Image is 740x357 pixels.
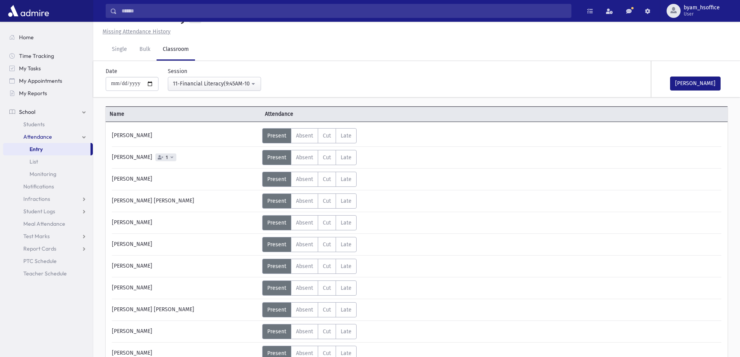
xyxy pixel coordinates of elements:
[106,110,261,118] span: Name
[108,302,262,317] div: [PERSON_NAME] [PERSON_NAME]
[108,324,262,339] div: [PERSON_NAME]
[168,67,187,75] label: Session
[19,77,62,84] span: My Appointments
[23,258,57,265] span: PTC Schedule
[684,5,720,11] span: byam_hsoffice
[3,143,91,155] a: Entry
[262,324,357,339] div: AttTypes
[3,230,93,242] a: Test Marks
[341,198,352,204] span: Late
[3,218,93,230] a: Meal Attendance
[323,285,331,291] span: Cut
[3,106,93,118] a: School
[341,285,352,291] span: Late
[323,306,331,313] span: Cut
[30,146,43,153] span: Entry
[267,176,286,183] span: Present
[23,121,45,128] span: Students
[108,259,262,274] div: [PERSON_NAME]
[3,87,93,99] a: My Reports
[267,328,286,335] span: Present
[341,263,352,270] span: Late
[108,280,262,296] div: [PERSON_NAME]
[106,67,117,75] label: Date
[3,267,93,280] a: Teacher Schedule
[341,306,352,313] span: Late
[108,237,262,252] div: [PERSON_NAME]
[30,171,56,178] span: Monitoring
[23,233,50,240] span: Test Marks
[262,172,357,187] div: AttTypes
[262,237,357,252] div: AttTypes
[341,350,352,357] span: Late
[3,31,93,44] a: Home
[6,3,51,19] img: AdmirePro
[3,50,93,62] a: Time Tracking
[267,306,286,313] span: Present
[267,241,286,248] span: Present
[261,110,416,118] span: Attendance
[23,183,54,190] span: Notifications
[267,285,286,291] span: Present
[262,302,357,317] div: AttTypes
[23,220,65,227] span: Meal Attendance
[99,28,171,35] a: Missing Attendance History
[3,75,93,87] a: My Appointments
[3,155,93,168] a: List
[164,155,169,160] span: 1
[30,158,38,165] span: List
[296,263,313,270] span: Absent
[267,154,286,161] span: Present
[296,241,313,248] span: Absent
[19,52,54,59] span: Time Tracking
[106,39,133,61] a: Single
[296,198,313,204] span: Absent
[323,132,331,139] span: Cut
[108,172,262,187] div: [PERSON_NAME]
[262,193,357,209] div: AttTypes
[108,150,262,165] div: [PERSON_NAME]
[296,350,313,357] span: Absent
[323,176,331,183] span: Cut
[3,255,93,267] a: PTC Schedule
[323,198,331,204] span: Cut
[296,306,313,313] span: Absent
[262,215,357,230] div: AttTypes
[267,132,286,139] span: Present
[108,193,262,209] div: [PERSON_NAME] [PERSON_NAME]
[262,150,357,165] div: AttTypes
[262,259,357,274] div: AttTypes
[23,208,55,215] span: Student Logs
[296,285,313,291] span: Absent
[296,328,313,335] span: Absent
[108,215,262,230] div: [PERSON_NAME]
[684,11,720,17] span: User
[267,350,286,357] span: Present
[341,241,352,248] span: Late
[3,242,93,255] a: Report Cards
[323,219,331,226] span: Cut
[3,180,93,193] a: Notifications
[23,195,50,202] span: Infractions
[157,39,195,61] a: Classroom
[3,62,93,75] a: My Tasks
[670,77,721,91] button: [PERSON_NAME]
[3,131,93,143] a: Attendance
[168,77,261,91] button: 11-Financial Literacy(9:45AM-10:25AM)
[3,205,93,218] a: Student Logs
[173,80,250,88] div: 11-Financial Literacy(9:45AM-10:25AM)
[341,132,352,139] span: Late
[19,90,47,97] span: My Reports
[103,28,171,35] u: Missing Attendance History
[267,263,286,270] span: Present
[341,219,352,226] span: Late
[267,198,286,204] span: Present
[323,263,331,270] span: Cut
[341,176,352,183] span: Late
[323,241,331,248] span: Cut
[3,193,93,205] a: Infractions
[296,176,313,183] span: Absent
[23,270,67,277] span: Teacher Schedule
[23,245,56,252] span: Report Cards
[323,328,331,335] span: Cut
